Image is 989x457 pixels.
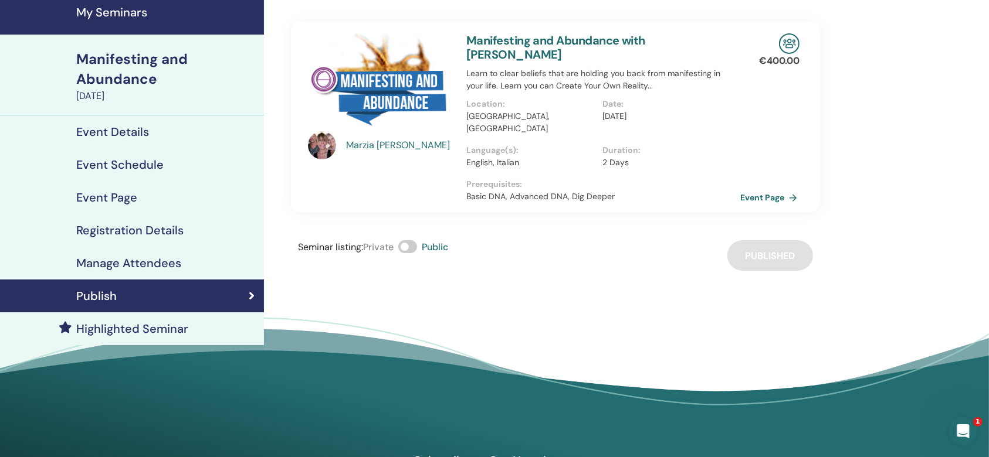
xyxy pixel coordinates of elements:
img: Manifesting and Abundance [308,33,452,135]
img: default.jpg [308,131,336,159]
a: Manifesting and Abundance[DATE] [69,49,264,103]
h4: Manage Attendees [76,256,181,270]
iframe: Intercom live chat [949,417,977,445]
p: Date : [602,98,731,110]
p: Learn to clear beliefs that are holding you back from manifesting in your life. Learn you can Cre... [466,67,739,92]
p: Prerequisites : [466,178,739,190]
h4: Registration Details [76,223,184,237]
a: Event Page [740,189,802,206]
p: € 400.00 [759,54,800,68]
h4: Event Details [76,125,149,139]
h4: Event Schedule [76,158,164,172]
h4: Event Page [76,190,137,204]
img: In-Person Seminar [779,33,800,54]
div: [DATE] [76,89,257,103]
h4: Publish [76,289,117,303]
span: 1 [973,417,983,427]
a: Manifesting and Abundance with [PERSON_NAME] [466,33,645,62]
p: English, Italian [466,156,595,169]
p: [DATE] [602,110,731,122]
span: Private [363,241,394,253]
h4: Highlighted Seminar [76,322,188,336]
span: Seminar listing : [298,241,363,253]
a: Marzia [PERSON_NAME] [347,138,455,152]
p: Duration : [602,144,731,156]
p: Language(s) : [466,144,595,156]
p: 2 Days [602,156,731,169]
p: [GEOGRAPHIC_DATA], [GEOGRAPHIC_DATA] [466,110,595,135]
p: Basic DNA, Advanced DNA, Dig Deeper [466,190,739,203]
div: Manifesting and Abundance [76,49,257,89]
p: Location : [466,98,595,110]
h4: My Seminars [76,5,257,19]
span: Public [422,241,448,253]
